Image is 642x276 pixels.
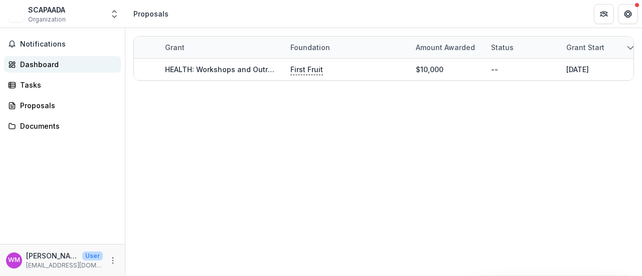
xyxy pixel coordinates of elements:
div: Dashboard [20,59,113,70]
p: User [82,251,103,260]
button: Get Help [618,4,638,24]
a: Documents [4,118,121,134]
div: Foundation [284,37,410,58]
div: Grant start [560,42,610,53]
a: Proposals [4,97,121,114]
p: [PERSON_NAME] [26,250,78,261]
nav: breadcrumb [129,7,173,21]
div: [DATE] [566,64,589,75]
button: Open entity switcher [107,4,121,24]
p: [EMAIL_ADDRESS][DOMAIN_NAME] [26,261,103,270]
div: Grant start [560,37,635,58]
button: More [107,254,119,266]
div: Proposals [133,9,169,19]
p: First Fruit [290,64,323,75]
div: Amount awarded [410,37,485,58]
button: Partners [594,4,614,24]
button: Notifications [4,36,121,52]
div: Status [485,37,560,58]
div: Proposals [20,100,113,111]
a: Dashboard [4,56,121,73]
div: Walter Masangila [8,257,20,263]
svg: sorted descending [626,44,634,52]
div: Tasks [20,80,113,90]
a: Tasks [4,77,121,93]
div: Status [485,42,520,53]
div: Grant [159,37,284,58]
div: Foundation [284,42,336,53]
span: Notifications [20,40,117,49]
span: Organization [28,15,66,24]
div: Grant [159,42,191,53]
div: -- [491,64,498,75]
div: SCAPAADA [28,5,66,15]
div: Documents [20,121,113,131]
img: SCAPAADA [8,6,24,22]
div: $10,000 [416,64,443,75]
div: Amount awarded [410,42,481,53]
a: HEALTH: Workshops and Outreach among youth and families around mental health [165,65,457,74]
